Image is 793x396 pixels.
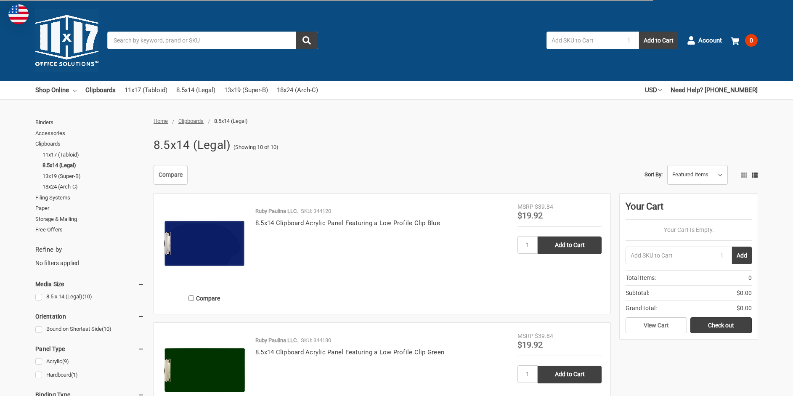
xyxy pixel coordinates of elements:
[162,291,247,305] label: Compare
[162,202,247,287] img: 8.5x14 Clipboard Acrylic Panel Featuring a Low Profile Clip Blue
[255,219,440,227] a: 8.5x14 Clipboard Acrylic Panel Featuring a Low Profile Clip Blue
[188,295,194,301] input: Compare
[102,326,111,332] span: (10)
[35,324,144,335] a: Bound on Shortest Side
[301,336,331,345] p: SKU: 344130
[535,332,553,339] span: $39.84
[687,29,722,51] a: Account
[626,317,687,333] a: View Cart
[154,165,188,185] a: Compare
[639,32,678,49] button: Add to Cart
[35,311,144,322] h5: Orientation
[42,149,144,160] a: 11x17 (Tabloid)
[255,207,298,215] p: Ruby Paulina LLC.
[35,279,144,289] h5: Media Size
[82,293,92,300] span: (10)
[731,29,758,51] a: 0
[517,332,533,340] div: MSRP
[125,81,167,99] a: 11x17 (Tabloid)
[301,207,331,215] p: SKU: 344120
[745,34,758,47] span: 0
[732,247,752,264] button: Add
[107,32,318,49] input: Search by keyword, brand or SKU
[626,247,712,264] input: Add SKU to Cart
[35,192,144,203] a: Filing Systems
[748,274,752,282] span: 0
[35,9,98,72] img: 11x17.com
[178,118,204,124] a: Clipboards
[35,291,144,303] a: 8.5 x 14 (Legal)
[255,336,298,345] p: Ruby Paulina LLC.
[71,372,78,378] span: (1)
[42,160,144,171] a: 8.5x14 (Legal)
[538,237,602,254] input: Add to Cart
[671,81,758,99] a: Need Help? [PHONE_NUMBER]
[626,304,657,313] span: Grand total:
[35,203,144,214] a: Paper
[35,224,144,235] a: Free Offers
[233,143,278,151] span: (Showing 10 of 10)
[35,369,144,381] a: Hardboard
[8,4,29,24] img: duty and tax information for United States
[535,203,553,210] span: $39.84
[737,289,752,298] span: $0.00
[698,36,722,45] span: Account
[62,358,69,364] span: (9)
[626,274,656,282] span: Total Items:
[546,32,619,49] input: Add SKU to Cart
[644,168,663,181] label: Sort By:
[85,81,116,99] a: Clipboards
[42,181,144,192] a: 18x24 (Arch-C)
[42,171,144,182] a: 13x19 (Super-B)
[277,81,318,99] a: 18x24 (Arch-C)
[35,117,144,128] a: Binders
[626,199,752,220] div: Your Cart
[154,118,168,124] a: Home
[214,118,248,124] span: 8.5x14 (Legal)
[255,348,444,356] a: 8.5x14 Clipboard Acrylic Panel Featuring a Low Profile Clip Green
[737,304,752,313] span: $0.00
[224,81,268,99] a: 13x19 (Super-B)
[538,366,602,383] input: Add to Cart
[517,210,543,221] span: $19.92
[645,81,662,99] a: USD
[35,344,144,354] h5: Panel Type
[35,81,77,99] a: Shop Online
[35,245,144,268] div: No filters applied
[176,81,215,99] a: 8.5x14 (Legal)
[35,245,144,255] h5: Refine by
[35,138,144,149] a: Clipboards
[517,340,543,350] span: $19.92
[626,226,752,234] p: Your Cart Is Empty.
[35,356,144,367] a: Acrylic
[154,134,231,156] h1: 8.5x14 (Legal)
[35,128,144,139] a: Accessories
[626,289,649,298] span: Subtotal:
[35,214,144,225] a: Storage & Mailing
[690,317,752,333] a: Check out
[517,202,533,211] div: MSRP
